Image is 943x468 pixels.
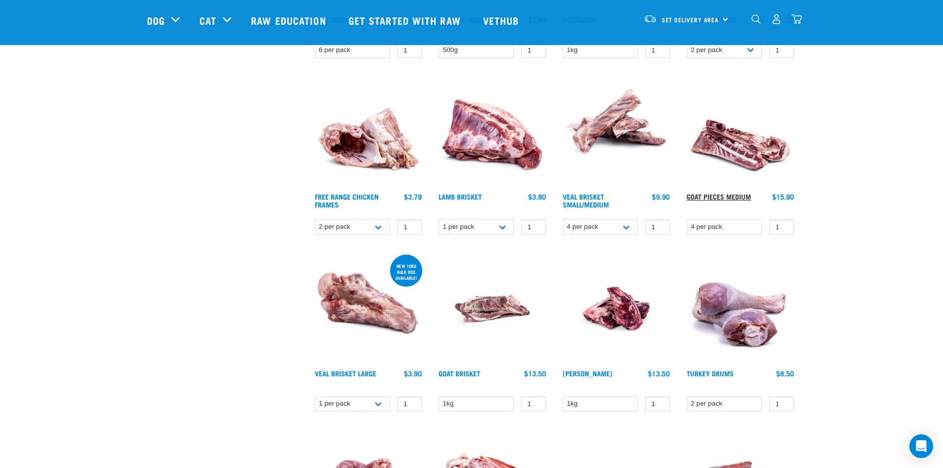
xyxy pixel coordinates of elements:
a: Vethub [473,0,532,40]
input: 1 [397,43,422,58]
input: 1 [397,219,422,235]
input: 1 [645,396,670,412]
img: 1207 Veal Brisket 4pp 01 [560,76,673,188]
input: 1 [769,43,794,58]
div: $9.90 [652,193,670,201]
img: home-icon-1@2x.png [751,14,761,24]
a: Dog [147,13,165,28]
a: Get started with Raw [339,0,473,40]
div: $3.80 [528,193,546,201]
input: 1 [769,219,794,235]
input: 1 [521,396,546,412]
a: Turkey Drums [687,371,734,375]
img: 1205 Veal Brisket 1pp 01 [312,253,425,365]
div: new 10kg bulk box available! [390,259,422,285]
div: $8.50 [776,369,794,377]
div: Open Intercom Messenger [909,434,933,458]
img: user.png [771,14,782,24]
img: 1236 Chicken Frame Turks 01 [312,76,425,188]
div: $3.90 [404,369,422,377]
a: Goat Pieces Medium [687,195,751,198]
div: $15.90 [772,193,794,201]
input: 1 [521,43,546,58]
a: Goat Brisket [439,371,480,375]
img: home-icon@2x.png [792,14,802,24]
img: van-moving.png [644,14,657,23]
div: $13.50 [524,369,546,377]
a: Veal Brisket Large [315,371,376,375]
input: 1 [521,219,546,235]
img: 1253 Turkey Drums 01 [684,253,796,365]
img: 1240 Lamb Brisket Pieces 01 [436,76,548,188]
img: Goat Brisket [436,253,548,365]
a: Raw Education [241,0,338,40]
a: Cat [199,13,216,28]
div: $3.79 [404,193,422,201]
div: $13.50 [648,369,670,377]
input: 1 [769,396,794,412]
a: [PERSON_NAME] [563,371,612,375]
input: 1 [645,219,670,235]
a: Lamb Brisket [439,195,482,198]
a: Free Range Chicken Frames [315,195,379,206]
img: Venison Brisket Bone 1662 [560,253,673,365]
a: Veal Brisket Small/Medium [563,195,609,206]
span: Set Delivery Area [662,18,719,22]
input: 1 [397,396,422,412]
img: 1197 Goat Pieces Medium 01 [684,76,796,188]
input: 1 [645,43,670,58]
